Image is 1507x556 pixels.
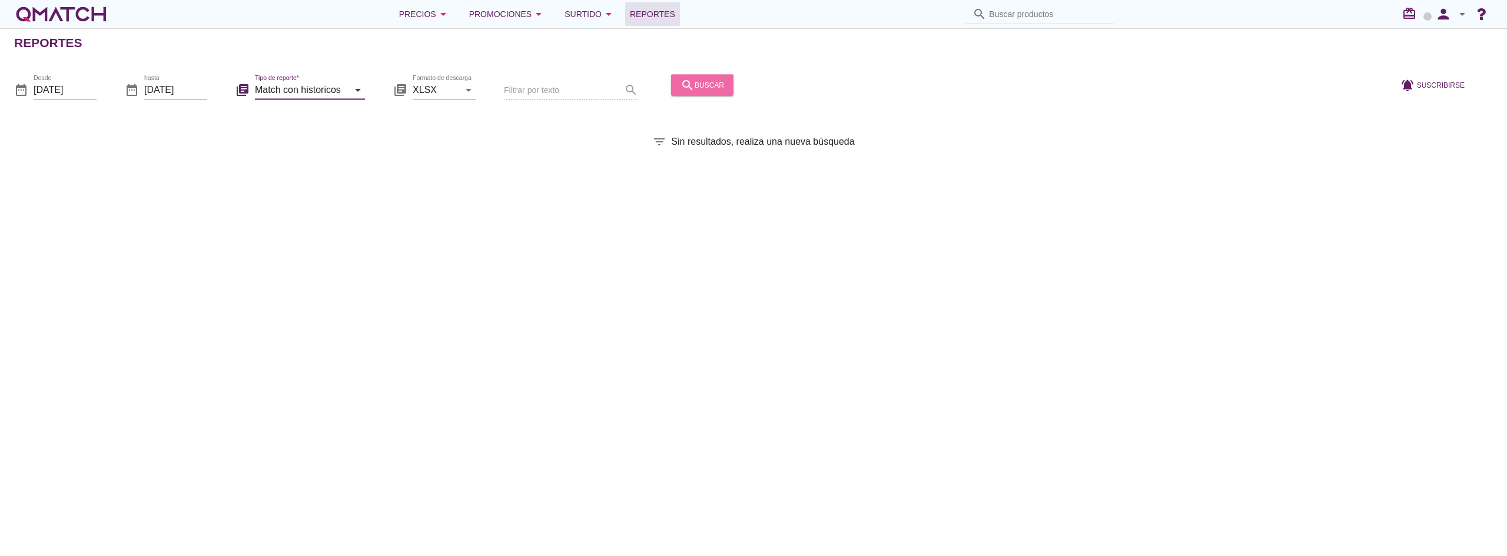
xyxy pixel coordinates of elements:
[144,80,207,99] input: hasta
[255,80,348,99] input: Tipo de reporte*
[1455,7,1469,21] i: arrow_drop_down
[125,82,139,96] i: date_range
[1391,74,1474,95] button: Suscribirse
[469,7,546,21] div: Promociones
[1400,78,1417,92] i: notifications_active
[989,5,1107,24] input: Buscar productos
[630,7,675,21] span: Reportes
[565,7,616,21] div: Surtido
[625,2,680,26] a: Reportes
[972,7,987,21] i: search
[1432,6,1455,22] i: person
[671,135,854,149] span: Sin resultados, realiza una nueva búsqueda
[413,80,459,99] input: Formato de descarga
[555,2,625,26] button: Surtido
[681,78,724,92] div: buscar
[235,82,250,96] i: library_books
[671,74,733,95] button: buscar
[436,7,450,21] i: arrow_drop_down
[390,2,460,26] button: Precios
[351,82,365,96] i: arrow_drop_down
[14,2,108,26] a: white-qmatch-logo
[1417,79,1465,90] span: Suscribirse
[652,135,666,149] i: filter_list
[1402,6,1421,21] i: redeem
[393,82,407,96] i: library_books
[681,78,695,92] i: search
[14,34,82,52] h2: Reportes
[399,7,450,21] div: Precios
[532,7,546,21] i: arrow_drop_down
[462,82,476,96] i: arrow_drop_down
[34,80,97,99] input: Desde
[602,7,616,21] i: arrow_drop_down
[14,82,28,96] i: date_range
[460,2,556,26] button: Promociones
